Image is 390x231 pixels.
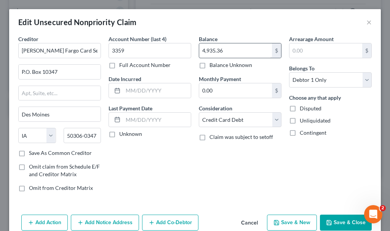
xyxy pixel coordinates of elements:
label: Balance [199,35,217,43]
span: Contingent [300,129,326,136]
label: Date Incurred [109,75,141,83]
span: Claim was subject to setoff [209,134,273,140]
input: Enter city... [19,107,101,121]
div: Edit Unsecured Nonpriority Claim [18,17,137,27]
label: Save As Common Creditor [29,149,92,157]
span: Unliquidated [300,117,331,124]
span: Omit from Creditor Matrix [29,185,93,191]
button: Add Action [21,215,68,231]
input: 0.00 [199,83,272,98]
span: Disputed [300,105,321,112]
label: Account Number (last 4) [109,35,166,43]
label: Full Account Number [119,61,171,69]
input: Search creditor by name... [18,43,101,58]
label: Unknown [119,130,142,138]
label: Consideration [199,104,232,112]
button: Cancel [235,215,264,231]
input: MM/DD/YYYY [123,83,191,98]
span: Belongs To [289,65,315,72]
label: Balance Unknown [209,61,252,69]
input: 0.00 [199,43,272,58]
input: Enter zip... [64,128,101,143]
span: 2 [380,205,386,211]
input: MM/DD/YYYY [123,113,191,127]
input: Enter address... [19,65,101,79]
label: Arrearage Amount [289,35,334,43]
button: Save & Close [320,215,372,231]
input: 0.00 [289,43,362,58]
input: XXXX [109,43,191,58]
input: Apt, Suite, etc... [19,86,101,100]
button: Add Notice Address [71,215,139,231]
label: Choose any that apply [289,94,341,102]
span: Creditor [18,36,38,42]
button: Add Co-Debtor [142,215,198,231]
span: Omit claim from Schedule E/F and Creditor Matrix [29,163,100,177]
label: Monthly Payment [199,75,241,83]
label: Last Payment Date [109,104,152,112]
button: × [366,18,372,27]
iframe: Intercom live chat [364,205,382,223]
button: Save & New [267,215,317,231]
div: $ [272,43,281,58]
div: $ [362,43,371,58]
div: $ [272,83,281,98]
